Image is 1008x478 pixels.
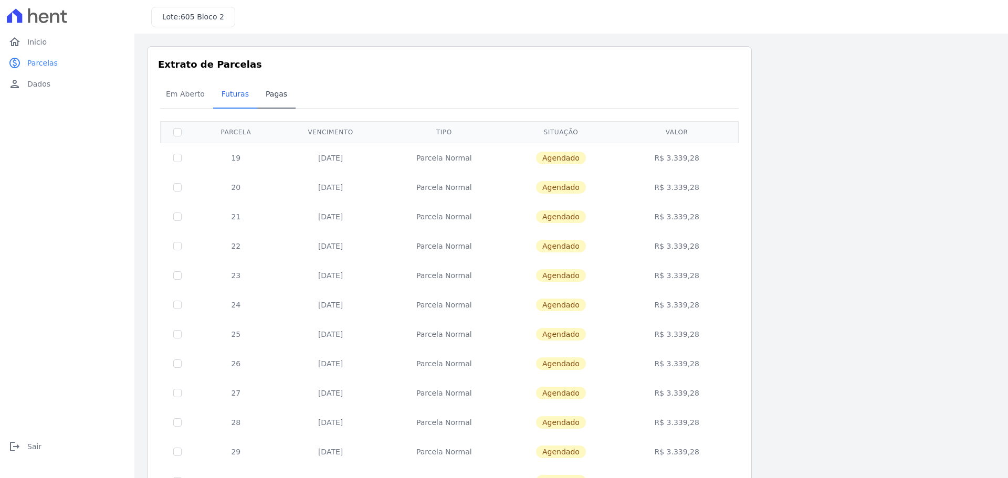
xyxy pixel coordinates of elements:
[505,121,617,143] th: Situação
[257,81,296,109] a: Pagas
[278,437,384,466] td: [DATE]
[259,83,293,104] span: Pagas
[617,320,737,349] td: R$ 3.339,28
[194,143,278,173] td: 19
[278,320,384,349] td: [DATE]
[617,437,737,466] td: R$ 3.339,28
[536,210,586,223] span: Agendado
[536,181,586,194] span: Agendado
[181,13,224,21] span: 605 Bloco 2
[194,231,278,261] td: 22
[617,261,737,290] td: R$ 3.339,28
[536,445,586,458] span: Agendado
[617,121,737,143] th: Valor
[536,416,586,429] span: Agendado
[158,57,741,71] h3: Extrato de Parcelas
[536,269,586,282] span: Agendado
[194,290,278,320] td: 24
[383,231,505,261] td: Parcela Normal
[27,79,50,89] span: Dados
[194,408,278,437] td: 28
[194,437,278,466] td: 29
[27,441,41,452] span: Sair
[383,378,505,408] td: Parcela Normal
[383,173,505,202] td: Parcela Normal
[8,440,21,453] i: logout
[4,31,130,52] a: homeInício
[536,152,586,164] span: Agendado
[278,173,384,202] td: [DATE]
[383,261,505,290] td: Parcela Normal
[8,57,21,69] i: paid
[194,202,278,231] td: 21
[194,173,278,202] td: 20
[278,143,384,173] td: [DATE]
[278,231,384,261] td: [DATE]
[536,328,586,341] span: Agendado
[160,83,211,104] span: Em Aberto
[4,52,130,73] a: paidParcelas
[162,12,224,23] h3: Lote:
[383,121,505,143] th: Tipo
[617,173,737,202] td: R$ 3.339,28
[617,143,737,173] td: R$ 3.339,28
[4,73,130,94] a: personDados
[194,261,278,290] td: 23
[27,37,47,47] span: Início
[617,202,737,231] td: R$ 3.339,28
[536,357,586,370] span: Agendado
[278,202,384,231] td: [DATE]
[383,202,505,231] td: Parcela Normal
[27,58,58,68] span: Parcelas
[383,408,505,437] td: Parcela Normal
[278,349,384,378] td: [DATE]
[8,78,21,90] i: person
[213,81,257,109] a: Futuras
[617,378,737,408] td: R$ 3.339,28
[8,36,21,48] i: home
[194,349,278,378] td: 26
[278,261,384,290] td: [DATE]
[617,231,737,261] td: R$ 3.339,28
[278,121,384,143] th: Vencimento
[194,320,278,349] td: 25
[157,81,213,109] a: Em Aberto
[383,437,505,466] td: Parcela Normal
[278,378,384,408] td: [DATE]
[383,349,505,378] td: Parcela Normal
[278,408,384,437] td: [DATE]
[536,387,586,399] span: Agendado
[383,290,505,320] td: Parcela Normal
[383,320,505,349] td: Parcela Normal
[278,290,384,320] td: [DATE]
[536,299,586,311] span: Agendado
[215,83,255,104] span: Futuras
[194,121,278,143] th: Parcela
[194,378,278,408] td: 27
[4,436,130,457] a: logoutSair
[383,143,505,173] td: Parcela Normal
[617,408,737,437] td: R$ 3.339,28
[536,240,586,252] span: Agendado
[617,290,737,320] td: R$ 3.339,28
[617,349,737,378] td: R$ 3.339,28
